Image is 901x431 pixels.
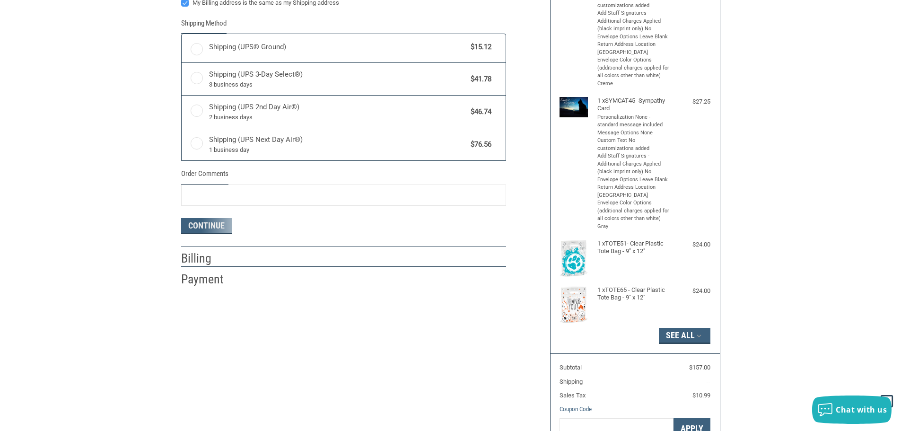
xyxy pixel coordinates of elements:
[209,145,466,155] span: 1 business day
[659,328,710,344] button: See All
[466,139,492,150] span: $76.56
[560,405,592,413] a: Coupon Code
[597,240,671,255] h4: 1 x TOTE51- Clear Plastic Tote Bag - 9" x 12"
[597,286,671,302] h4: 1 x TOTE65 - Clear Plastic Tote Bag - 9" x 12"
[597,33,671,41] li: Envelope Options Leave Blank
[209,113,466,122] span: 2 business days
[597,137,671,152] li: Custom Text No customizations added
[466,42,492,53] span: $15.12
[560,392,586,399] span: Sales Tax
[181,168,228,184] legend: Order Comments
[181,251,236,266] h2: Billing
[597,184,671,199] li: Return Address Location [GEOGRAPHIC_DATA]
[673,240,710,249] div: $24.00
[209,134,466,154] span: Shipping (UPS Next Day Air®)
[466,106,492,117] span: $46.74
[597,114,671,129] li: Personalization None - standard message included
[597,9,671,33] li: Add Staff Signatures - Additional Charges Applied (black imprint only) No
[181,218,232,234] button: Continue
[597,152,671,176] li: Add Staff Signatures - Additional Charges Applied (black imprint only) No
[689,364,710,371] span: $157.00
[673,97,710,106] div: $27.25
[597,199,671,230] li: Envelope Color Options (additional charges applied for all colors other than white) Gray
[560,364,582,371] span: Subtotal
[181,18,227,34] legend: Shipping Method
[209,42,466,53] span: Shipping (UPS® Ground)
[597,41,671,56] li: Return Address Location [GEOGRAPHIC_DATA]
[812,396,892,424] button: Chat with us
[673,286,710,296] div: $24.00
[560,378,583,385] span: Shipping
[209,80,466,89] span: 3 business days
[597,97,671,113] h4: 1 x SYMCAT45- Sympathy Card
[597,56,671,88] li: Envelope Color Options (additional charges applied for all colors other than white) Creme
[707,378,710,385] span: --
[181,272,236,287] h2: Payment
[597,176,671,184] li: Envelope Options Leave Blank
[692,392,710,399] span: $10.99
[209,102,466,122] span: Shipping (UPS 2nd Day Air®)
[836,405,887,415] span: Chat with us
[597,129,671,137] li: Message Options None
[466,74,492,85] span: $41.78
[209,69,466,89] span: Shipping (UPS 3-Day Select®)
